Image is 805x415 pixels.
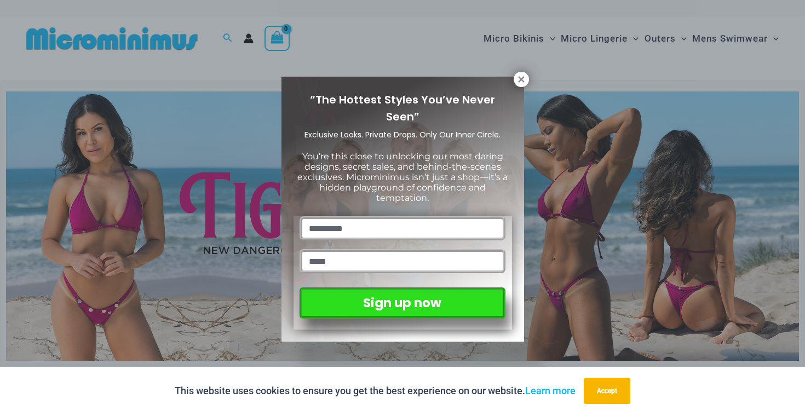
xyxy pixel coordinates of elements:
p: This website uses cookies to ensure you get the best experience on our website. [175,383,576,399]
span: “The Hottest Styles You’ve Never Seen” [310,92,495,124]
button: Accept [584,378,630,404]
span: You’re this close to unlocking our most daring designs, secret sales, and behind-the-scenes exclu... [297,151,508,204]
button: Sign up now [300,287,505,319]
a: Learn more [525,385,576,396]
span: Exclusive Looks. Private Drops. Only Our Inner Circle. [304,129,501,140]
button: Close [514,72,529,87]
